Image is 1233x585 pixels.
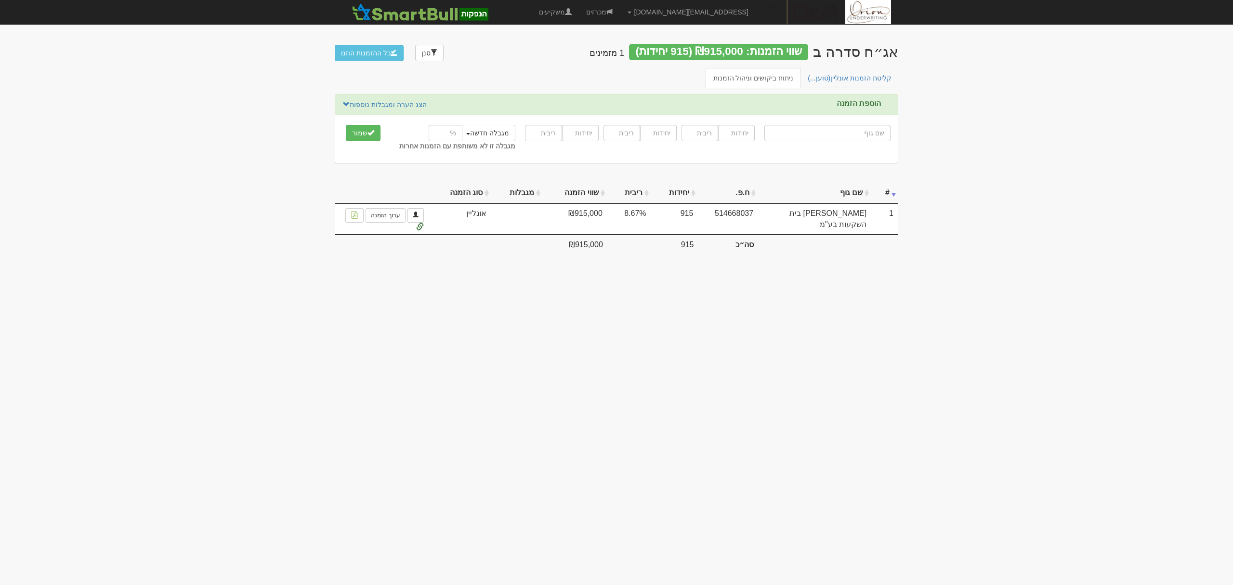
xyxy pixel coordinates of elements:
[399,141,515,151] label: מגבלה זו לא משותפת עם הזמנות אחרות
[429,183,491,204] th: סוג הזמנה: activate to sort column ascending
[871,183,898,204] th: #: activate to sort column ascending
[429,125,462,141] input: %
[366,208,405,223] a: ערוך הזמנה
[543,234,607,253] td: ₪915,000
[349,2,491,22] img: SmartBull Logo
[351,211,358,219] img: pdf-file-icon.png
[651,234,698,253] td: 915
[808,74,830,82] span: (טוען...)
[651,204,698,234] td: 915
[837,99,881,108] label: הוספת הזמנה
[607,183,651,204] th: ריבית: activate to sort column ascending
[682,125,718,141] input: ריבית
[525,125,562,141] input: ריבית
[718,125,755,141] input: יחידות
[758,183,871,204] th: שם גוף: activate to sort column ascending
[342,99,427,110] a: הצג הערה ומגבלות נוספות
[800,68,899,88] a: קליטת הזמנות אונליין(טוען...)
[429,204,491,234] td: אונליין
[346,125,380,141] button: שמור
[706,68,801,88] a: ניתוח ביקושים וניהול הזמנות
[603,125,640,141] input: ריבית
[415,45,444,61] a: סנן
[813,44,898,60] div: גשם למשתכן בע"מ - אג״ח (סדרה ב) - הנפקה לציבור
[640,125,677,141] input: יחידות
[698,204,758,234] td: 514668037
[758,204,871,234] td: [PERSON_NAME] בית השקעות בע"מ
[460,125,515,141] button: מגבלה חדשה
[651,183,698,204] th: יחידות: activate to sort column ascending
[607,204,651,234] td: 8.67%
[698,183,758,204] th: ח.פ.: activate to sort column ascending
[335,45,404,61] button: כל ההזמנות הוזנו
[629,44,808,60] div: שווי הזמנות: ₪915,000 (915 יחידות)
[543,204,607,234] td: ₪915,000
[491,183,543,204] th: מגבלות: activate to sort column ascending
[735,240,754,249] strong: סה״כ
[871,204,898,234] td: 1
[764,125,891,141] input: שם גוף
[543,183,607,204] th: שווי הזמנה: activate to sort column ascending
[590,49,624,58] h4: 1 מזמינים
[562,125,599,141] input: יחידות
